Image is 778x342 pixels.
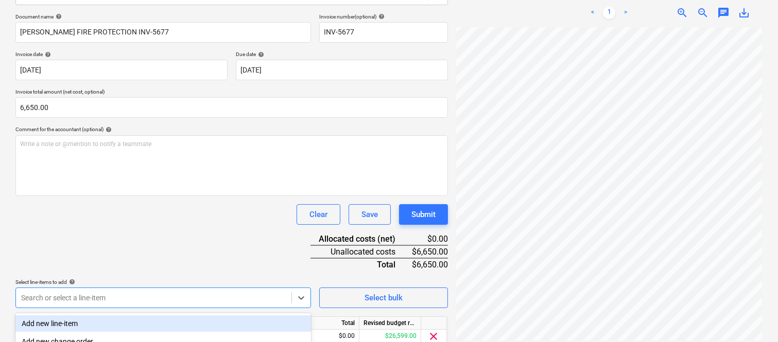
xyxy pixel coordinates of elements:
[256,51,264,58] span: help
[15,315,311,332] div: Add new line-item
[727,293,778,342] iframe: Chat Widget
[411,208,436,221] div: Submit
[676,7,688,19] span: zoom_in
[67,279,75,285] span: help
[319,22,448,43] input: Invoice number
[399,204,448,225] button: Submit
[236,60,448,80] input: Due date not specified
[603,7,615,19] a: Page 1 is your current page
[412,233,448,245] div: $0.00
[310,245,412,258] div: Unallocated costs
[15,22,311,43] input: Document name
[717,7,730,19] span: chat
[15,126,448,133] div: Comment for the accountant (optional)
[586,7,599,19] a: Previous page
[54,13,62,20] span: help
[697,7,709,19] span: zoom_out
[738,7,750,19] span: save_alt
[310,233,412,245] div: Allocated costs (net)
[310,258,412,271] div: Total
[365,291,403,304] div: Select bulk
[15,279,311,285] div: Select line-items to add
[15,97,448,118] input: Invoice total amount (net cost, optional)
[349,204,391,225] button: Save
[361,208,378,221] div: Save
[309,208,327,221] div: Clear
[15,60,228,80] input: Invoice date not specified
[15,13,311,20] div: Document name
[103,127,112,133] span: help
[298,317,359,330] div: Total
[297,204,340,225] button: Clear
[15,51,228,58] div: Invoice date
[412,258,448,271] div: $6,650.00
[15,88,448,97] p: Invoice total amount (net cost, optional)
[619,7,632,19] a: Next page
[43,51,51,58] span: help
[359,317,421,330] div: Revised budget remaining
[412,245,448,258] div: $6,650.00
[376,13,385,20] span: help
[319,13,448,20] div: Invoice number (optional)
[236,51,448,58] div: Due date
[319,287,448,308] button: Select bulk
